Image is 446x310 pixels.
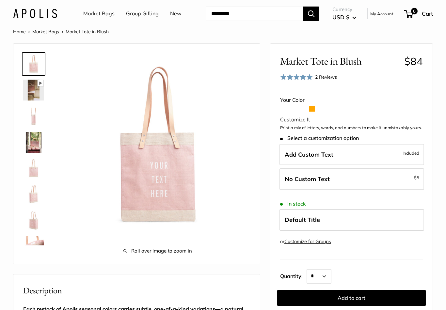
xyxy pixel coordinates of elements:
[303,7,319,21] button: Search
[13,27,109,36] nav: Breadcrumb
[22,52,45,76] a: Market Tote in Blush
[332,12,356,23] button: USD $
[279,144,424,165] label: Add Custom Text
[126,9,159,19] a: Group Gifting
[403,149,419,157] span: Included
[83,9,115,19] a: Market Bags
[280,201,306,207] span: In stock
[412,174,419,181] span: -
[411,8,418,14] span: 0
[66,246,250,256] span: Roll over image to zoom in
[22,209,45,232] a: Market Tote in Blush
[280,95,423,105] div: Your Color
[23,184,44,205] img: Market Tote in Blush
[23,80,44,101] img: Market Tote in Blush
[23,132,44,153] img: Market Tote in Blush
[66,54,250,238] img: Market Tote in Blush
[280,115,423,125] div: Customize It
[284,239,331,244] a: Customize for Groups
[23,284,250,297] h2: Description
[32,29,59,35] a: Market Bags
[370,10,393,18] a: My Account
[13,29,26,35] a: Home
[414,175,419,180] span: $5
[332,14,349,21] span: USD $
[285,151,333,158] span: Add Custom Text
[280,237,331,246] div: or
[315,74,337,80] span: 2 Reviews
[280,267,307,284] label: Quantity:
[66,29,109,35] span: Market Tote in Blush
[23,210,44,231] img: Market Tote in Blush
[13,9,57,18] img: Apolis
[22,104,45,128] a: Market Tote in Blush
[277,290,426,306] button: Add to cart
[22,183,45,206] a: Market Tote in Blush
[22,78,45,102] a: Market Tote in Blush
[22,235,45,258] a: Market Tote in Blush
[404,55,423,68] span: $84
[22,131,45,154] a: Market Tote in Blush
[285,216,320,224] span: Default Title
[422,10,433,17] span: Cart
[22,157,45,180] a: description_Seal of authenticity printed on the backside of every bag.
[332,5,356,14] span: Currency
[285,175,330,183] span: No Custom Text
[170,9,182,19] a: New
[23,236,44,257] img: Market Tote in Blush
[280,55,399,67] span: Market Tote in Blush
[279,209,424,231] label: Default Title
[279,168,424,190] label: Leave Blank
[23,54,44,74] img: Market Tote in Blush
[23,158,44,179] img: description_Seal of authenticity printed on the backside of every bag.
[206,7,303,21] input: Search...
[280,135,359,141] span: Select a customization option
[23,106,44,127] img: Market Tote in Blush
[405,8,433,19] a: 0 Cart
[280,125,423,131] p: Print a mix of letters, words, and numbers to make it unmistakably yours.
